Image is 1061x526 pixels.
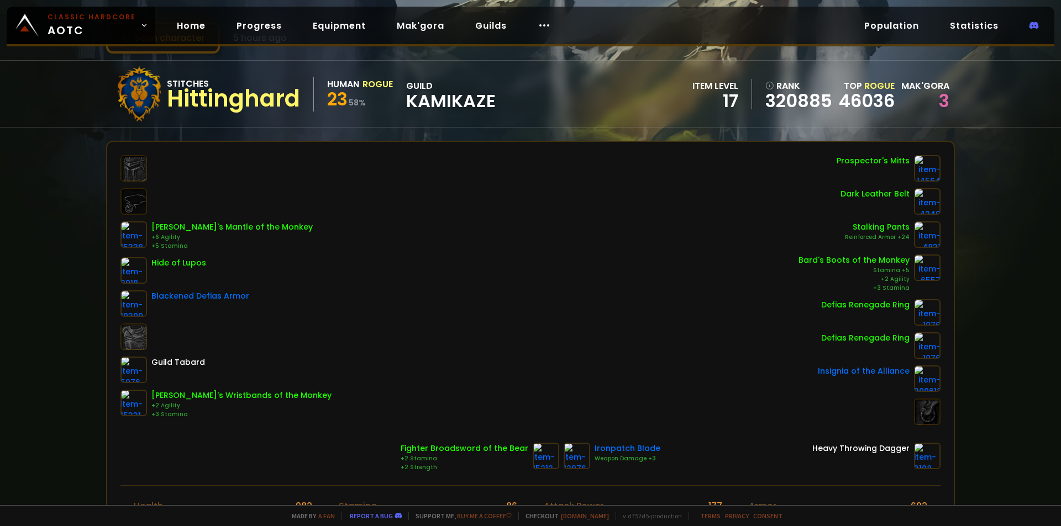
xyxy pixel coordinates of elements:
[914,443,941,469] img: item-3108
[7,7,155,44] a: Classic HardcoreAOTC
[406,93,496,109] span: Kamikaze
[901,93,949,109] div: 3
[151,257,206,269] div: Hide of Lupos
[845,233,910,242] div: Reinforced Armor +24
[725,512,749,520] a: Privacy
[561,512,609,520] a: [DOMAIN_NAME]
[914,332,941,359] img: item-1076
[134,499,163,513] div: Health
[167,91,300,107] div: Hittinghard
[408,512,512,520] span: Support me,
[799,275,910,284] div: +2 Agility
[818,365,910,377] div: Insignia of the Alliance
[799,254,910,266] div: Bard's Boots of the Monkey
[692,93,738,109] div: 17
[765,79,832,93] div: rank
[48,12,136,39] span: AOTC
[839,88,895,113] a: 46036
[401,454,528,463] div: +2 Stamina
[151,410,332,419] div: +3 Stamina
[285,512,335,520] span: Made by
[318,512,335,520] a: a fan
[749,499,776,513] div: Armor
[151,233,313,242] div: +6 Agility
[363,77,393,91] div: Rogue
[349,97,366,108] small: 58 %
[914,365,941,392] img: item-209612
[168,14,214,37] a: Home
[167,77,300,91] div: Stitches
[533,443,559,469] img: item-15212
[753,512,782,520] a: Consent
[296,499,312,513] div: 982
[901,79,949,93] div: Mak'gora
[506,499,517,513] div: 86
[914,254,941,281] img: item-6557
[120,221,147,248] img: item-15338
[595,454,660,463] div: Weapon Damage +3
[914,299,941,326] img: item-1076
[765,93,832,109] a: 320885
[708,499,722,513] div: 177
[518,512,609,520] span: Checkout
[151,357,205,368] div: Guild Tabard
[228,14,291,37] a: Progress
[821,299,910,311] div: Defias Renegade Ring
[564,443,590,469] img: item-12976
[812,443,910,454] div: Heavy Throwing Dagger
[845,221,910,233] div: Stalking Pants
[841,188,910,200] div: Dark Leather Belt
[914,221,941,248] img: item-4831
[120,290,147,317] img: item-10399
[151,401,332,410] div: +2 Agility
[388,14,453,37] a: Mak'gora
[401,463,528,472] div: +2 Strength
[700,512,721,520] a: Terms
[304,14,375,37] a: Equipment
[350,512,393,520] a: Report a bug
[941,14,1007,37] a: Statistics
[914,188,941,215] img: item-4249
[692,79,738,93] div: item level
[48,12,136,22] small: Classic Hardcore
[914,155,941,182] img: item-14564
[151,242,313,251] div: +5 Stamina
[120,357,147,383] img: item-5976
[339,499,377,513] div: Stamina
[466,14,516,37] a: Guilds
[406,79,496,109] div: guild
[120,257,147,284] img: item-3018
[837,155,910,167] div: Prospector's Mitts
[799,266,910,275] div: Stamina +5
[151,221,313,233] div: [PERSON_NAME]'s Mantle of the Monkey
[120,390,147,416] img: item-15331
[821,332,910,344] div: Defias Renegade Ring
[911,499,927,513] div: 692
[327,87,348,111] span: 23
[595,443,660,454] div: Ironpatch Blade
[457,512,512,520] a: Buy me a coffee
[151,390,332,401] div: [PERSON_NAME]'s Wristbands of the Monkey
[864,79,895,92] span: Rogue
[799,284,910,293] div: +3 Stamina
[544,499,603,513] div: Attack Power
[855,14,928,37] a: Population
[616,512,682,520] span: v. d752d5 - production
[327,77,359,91] div: Human
[151,290,249,302] div: Blackened Defias Armor
[839,79,895,93] div: Top
[401,443,528,454] div: Fighter Broadsword of the Bear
